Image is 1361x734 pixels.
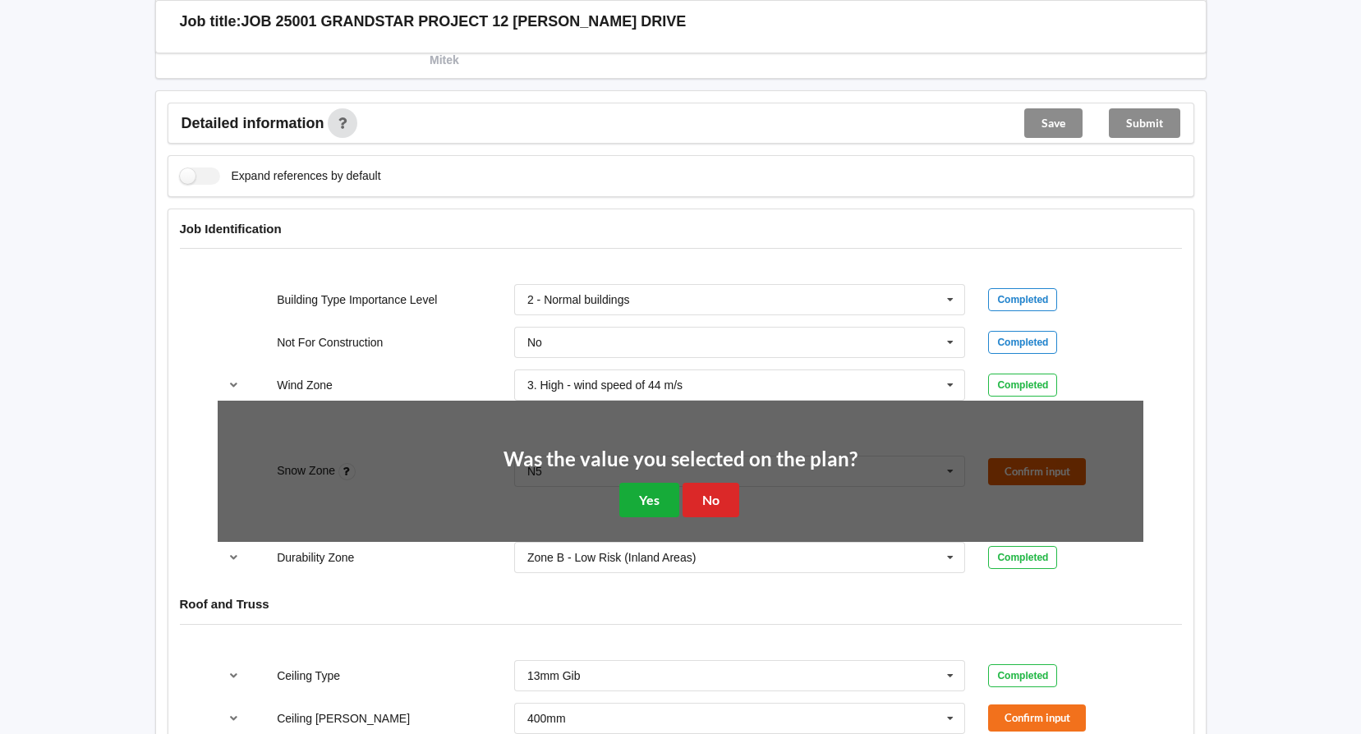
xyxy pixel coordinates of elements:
[218,661,250,690] button: reference-toggle
[988,331,1057,354] div: Completed
[527,713,566,724] div: 400mm
[527,552,696,563] div: Zone B - Low Risk (Inland Areas)
[277,551,354,564] label: Durability Zone
[527,337,542,348] div: No
[683,483,739,516] button: No
[180,221,1182,236] h4: Job Identification
[527,670,581,681] div: 13mm Gib
[277,378,333,392] label: Wind Zone
[277,669,340,682] label: Ceiling Type
[277,293,437,306] label: Building Type Importance Level
[988,664,1057,687] div: Completed
[180,12,241,31] h3: Job title:
[527,294,630,305] div: 2 - Normal buildings
[527,379,683,391] div: 3. High - wind speed of 44 m/s
[988,374,1057,397] div: Completed
[277,712,410,725] label: Ceiling [PERSON_NAME]
[988,546,1057,569] div: Completed
[218,543,250,572] button: reference-toggle
[988,704,1086,732] button: Confirm input
[277,336,383,349] label: Not For Construction
[218,704,250,733] button: reference-toggle
[503,447,858,472] h2: Was the value you selected on the plan?
[218,370,250,400] button: reference-toggle
[988,288,1057,311] div: Completed
[180,596,1182,612] h4: Roof and Truss
[241,12,687,31] h3: JOB 25001 GRANDSTAR PROJECT 12 [PERSON_NAME] DRIVE
[180,167,381,185] label: Expand references by default
[182,116,324,131] span: Detailed information
[619,483,679,516] button: Yes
